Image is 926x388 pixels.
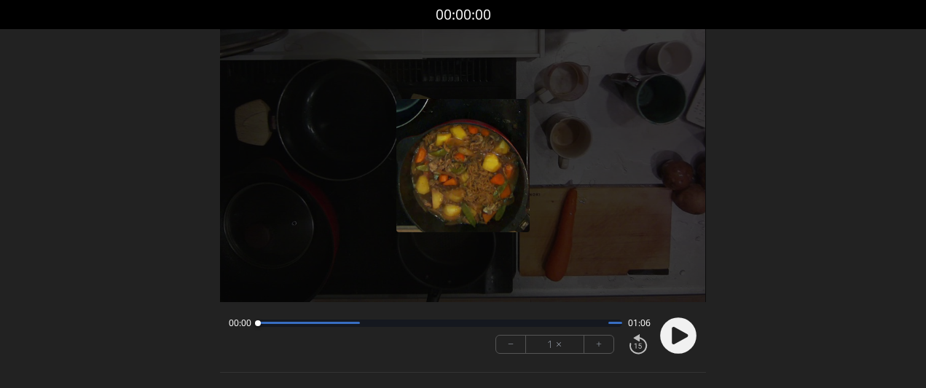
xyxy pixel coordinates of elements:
font: 00:00:00 [436,4,491,24]
font: − [508,336,514,352]
button: − [496,336,526,353]
font: + [596,336,602,352]
button: + [584,336,613,353]
span: 01:06 [628,317,651,329]
font: 1 × [547,336,562,352]
span: 00:00 [229,317,251,329]
img: ポスター画像 [396,99,530,232]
